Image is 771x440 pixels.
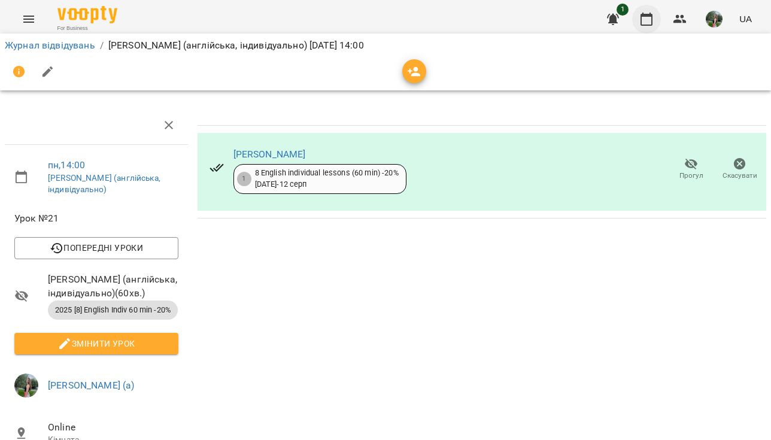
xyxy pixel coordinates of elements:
span: UA [739,13,752,25]
p: [PERSON_NAME] (англійська, індивідуально) [DATE] 14:00 [108,38,364,53]
a: Журнал відвідувань [5,40,95,51]
a: [PERSON_NAME] (англійська, індивідуально) [48,173,160,195]
span: Попередні уроки [24,241,169,255]
button: Змінити урок [14,333,178,354]
a: [PERSON_NAME] [233,148,306,160]
span: Online [48,420,178,435]
img: c0e52ca214e23f1dcb7d1c5ba6b1c1a3.jpeg [706,11,723,28]
a: [PERSON_NAME] (а) [48,380,135,391]
div: 1 [237,172,251,186]
button: UA [734,8,757,30]
span: Скасувати [723,171,757,181]
button: Попередні уроки [14,237,178,259]
nav: breadcrumb [5,38,766,53]
img: Voopty Logo [57,6,117,23]
span: For Business [57,25,117,32]
span: 2025 [8] English Indiv 60 min -20% [48,305,178,315]
a: пн , 14:00 [48,159,85,171]
img: c0e52ca214e23f1dcb7d1c5ba6b1c1a3.jpeg [14,374,38,397]
div: 8 English individual lessons (60 min) -20% [DATE] - 12 серп [255,168,399,190]
span: Змінити урок [24,336,169,351]
span: Урок №21 [14,211,178,226]
span: 1 [617,4,629,16]
button: Скасувати [715,153,764,186]
span: [PERSON_NAME] (англійська, індивідуально) ( 60 хв. ) [48,272,178,301]
button: Прогул [667,153,715,186]
button: Menu [14,5,43,34]
li: / [100,38,104,53]
span: Прогул [679,171,703,181]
